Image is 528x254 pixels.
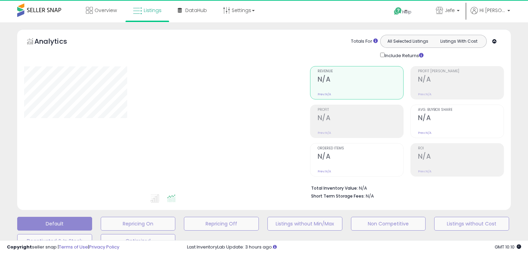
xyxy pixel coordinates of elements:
[418,131,431,135] small: Prev: N/A
[184,217,259,231] button: Repricing Off
[382,37,433,46] button: All Selected Listings
[59,244,88,250] a: Terms of Use
[318,92,331,96] small: Prev: N/A
[318,147,403,150] span: Ordered Items
[418,108,504,112] span: Avg. Buybox Share
[418,92,431,96] small: Prev: N/A
[7,244,32,250] strong: Copyright
[375,51,432,59] div: Include Returns
[95,7,117,14] span: Overview
[351,38,378,45] div: Totals For
[366,193,374,199] span: N/A
[17,234,92,248] button: Deactivated & In Stock
[273,245,277,249] i: Click here to read more about un-synced listings.
[418,169,431,173] small: Prev: N/A
[267,217,342,231] button: Listings without Min/Max
[418,114,504,123] h2: N/A
[17,217,92,231] button: Default
[495,244,521,250] span: 2025-10-8 10:10 GMT
[402,9,411,15] span: Help
[101,217,176,231] button: Repricing On
[471,7,510,22] a: Hi [PERSON_NAME]
[185,7,207,14] span: DataHub
[434,217,509,231] button: Listings without Cost
[418,70,504,73] span: Profit [PERSON_NAME]
[318,169,331,173] small: Prev: N/A
[418,152,504,162] h2: N/A
[418,75,504,85] h2: N/A
[418,147,504,150] span: ROI
[318,152,403,162] h2: N/A
[311,183,499,192] li: N/A
[480,7,505,14] span: Hi [PERSON_NAME]
[311,193,365,199] b: Short Term Storage Fees:
[34,36,80,48] h5: Analytics
[318,131,331,135] small: Prev: N/A
[388,2,425,22] a: Help
[89,244,119,250] a: Privacy Policy
[101,234,176,248] button: Optimized
[318,114,403,123] h2: N/A
[187,244,521,251] div: Last InventoryLab Update: 3 hours ago.
[318,75,403,85] h2: N/A
[311,185,358,191] b: Total Inventory Value:
[7,244,119,251] div: seller snap | |
[318,70,403,73] span: Revenue
[144,7,162,14] span: Listings
[351,217,426,231] button: Non Competitive
[318,108,403,112] span: Profit
[394,7,402,15] i: Get Help
[445,7,455,14] span: Jefe
[433,37,484,46] button: Listings With Cost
